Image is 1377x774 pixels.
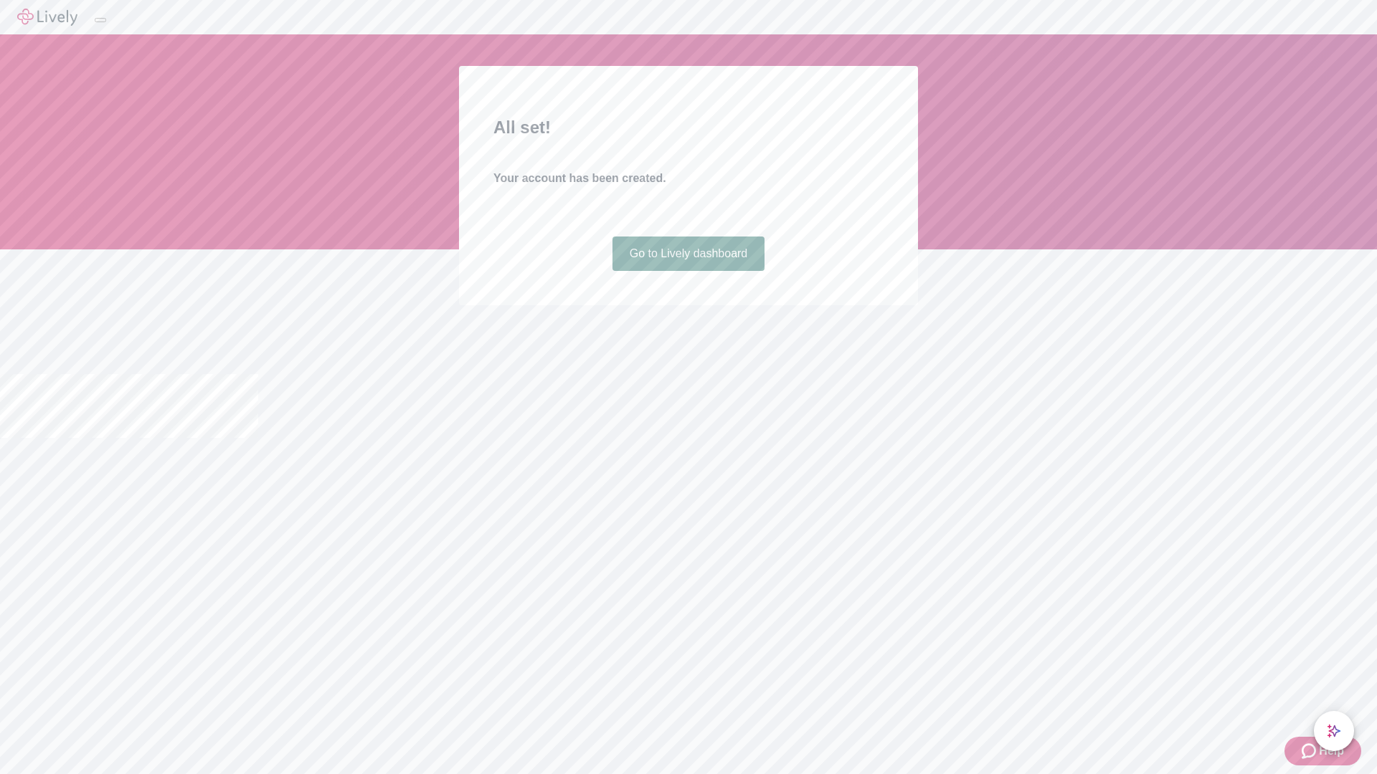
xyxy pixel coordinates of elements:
[17,9,77,26] img: Lively
[1327,724,1341,738] svg: Lively AI Assistant
[612,236,765,271] a: Go to Lively dashboard
[493,170,884,187] h4: Your account has been created.
[1302,742,1319,760] svg: Zendesk support icon
[1319,742,1344,760] span: Help
[95,18,106,22] button: Log out
[1314,711,1354,751] button: chat
[493,115,884,140] h2: All set!
[1284,737,1361,765] button: Zendesk support iconHelp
